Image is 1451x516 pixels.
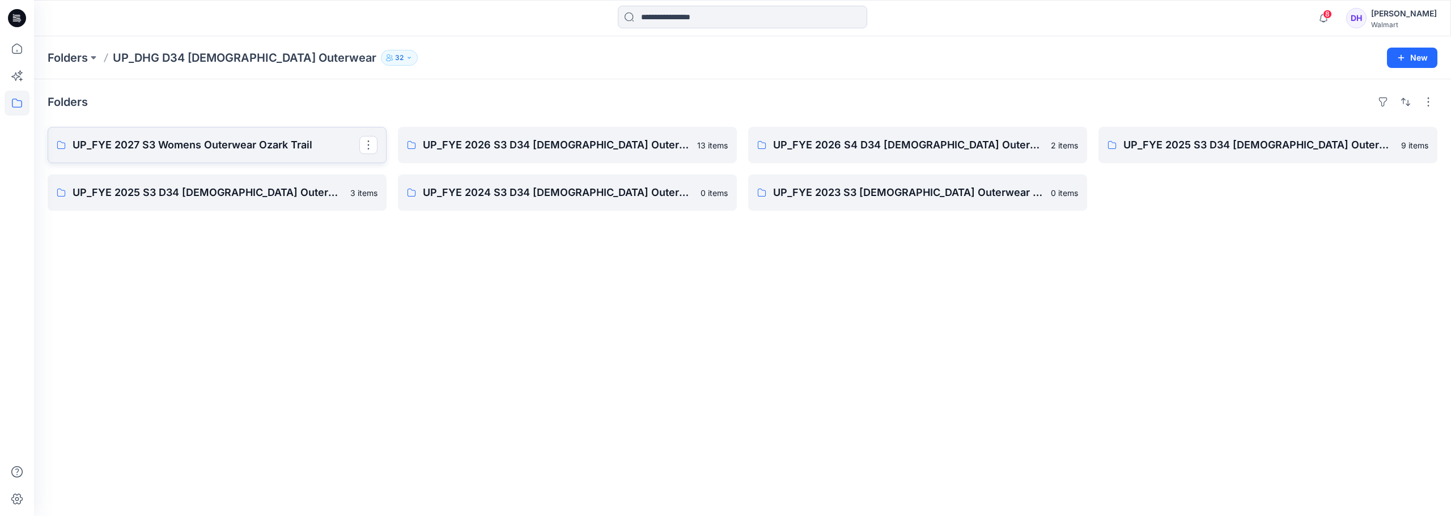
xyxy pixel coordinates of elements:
p: UP_FYE 2025 S3 D34 [DEMOGRAPHIC_DATA] Outerwear Time & Tru DHG [73,185,343,201]
p: 9 items [1401,139,1428,151]
p: 3 items [350,187,377,199]
p: UP_FYE 2027 S3 Womens Outerwear Ozark Trail [73,137,359,153]
p: UP_FYE 2026 S3 D34 [DEMOGRAPHIC_DATA] Outerwear Ozark Trailer [423,137,690,153]
div: [PERSON_NAME] [1371,7,1437,20]
div: Walmart [1371,20,1437,29]
p: UP_FYE 2026 S4 D34 [DEMOGRAPHIC_DATA] Outerwear Time & True [773,137,1044,153]
p: UP_DHG D34 [DEMOGRAPHIC_DATA] Outerwear [113,50,376,66]
button: New [1387,48,1437,68]
div: DH [1346,8,1367,28]
p: 13 items [697,139,728,151]
a: UP_FYE 2025 S3 D34 [DEMOGRAPHIC_DATA] Outerwear Time & Tru DHG3 items [48,174,387,211]
a: UP_FYE 2024 S3 D34 [DEMOGRAPHIC_DATA] Outerwear Time & Tru DHG0 items [398,174,737,211]
span: 8 [1323,10,1332,19]
button: 32 [381,50,418,66]
p: 0 items [701,187,728,199]
p: UP_FYE 2025 S3 D34 [DEMOGRAPHIC_DATA] Outerwear Ozark Trailer [1123,137,1394,153]
a: UP_FYE 2025 S3 D34 [DEMOGRAPHIC_DATA] Outerwear Ozark Trailer9 items [1098,127,1437,163]
p: 2 items [1051,139,1078,151]
p: UP_FYE 2024 S3 D34 [DEMOGRAPHIC_DATA] Outerwear Time & Tru DHG [423,185,694,201]
a: UP_FYE 2027 S3 Womens Outerwear Ozark Trail [48,127,387,163]
h4: Folders [48,95,88,109]
p: 32 [395,52,404,64]
p: UP_FYE 2023 S3 [DEMOGRAPHIC_DATA] Outerwear DHG [773,185,1044,201]
a: UP_FYE 2023 S3 [DEMOGRAPHIC_DATA] Outerwear DHG0 items [748,174,1087,211]
a: UP_FYE 2026 S3 D34 [DEMOGRAPHIC_DATA] Outerwear Ozark Trailer13 items [398,127,737,163]
p: 0 items [1051,187,1078,199]
a: UP_FYE 2026 S4 D34 [DEMOGRAPHIC_DATA] Outerwear Time & True2 items [748,127,1087,163]
a: Folders [48,50,88,66]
